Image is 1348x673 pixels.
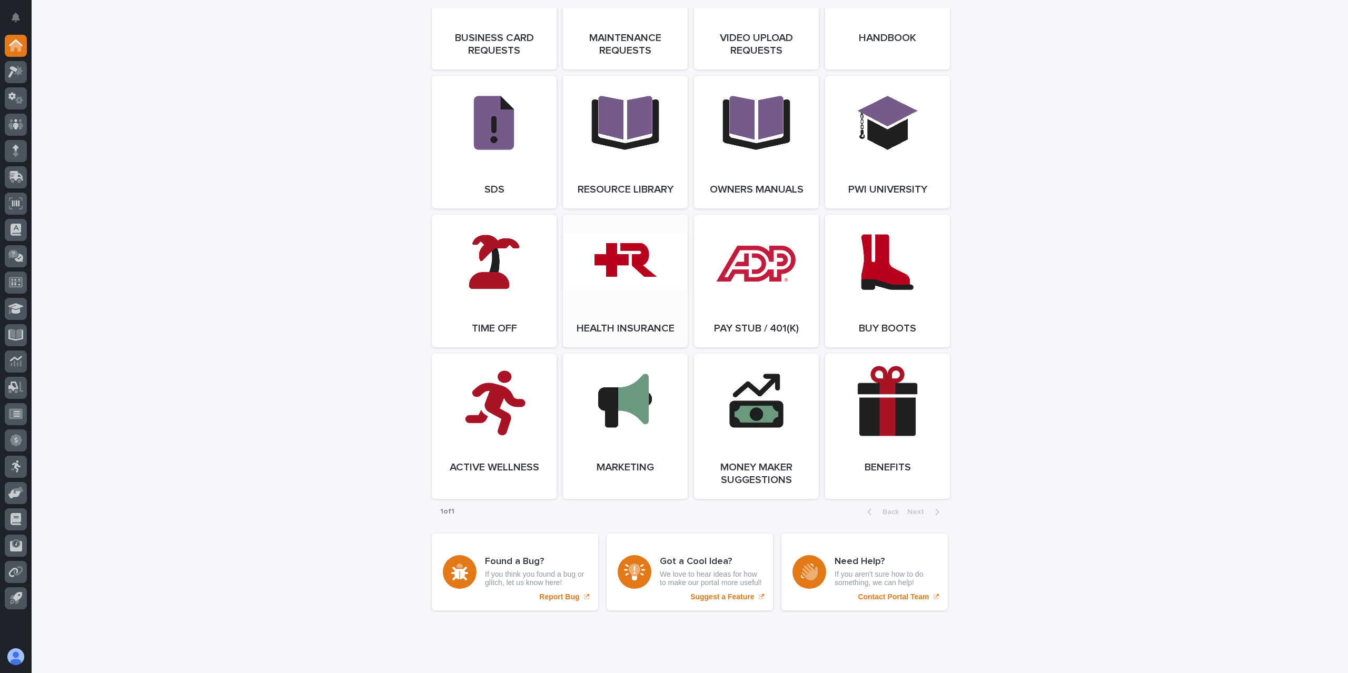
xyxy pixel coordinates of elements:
h3: Need Help? [835,556,937,568]
p: 1 of 1 [432,499,463,525]
button: Notifications [5,6,27,28]
div: Notifications [13,13,27,29]
h3: Got a Cool Idea? [660,556,762,568]
a: Contact Portal Team [781,534,948,610]
p: If you think you found a bug or glitch, let us know here! [485,570,587,588]
a: Owners Manuals [694,76,819,208]
a: Benefits [825,354,950,499]
a: Suggest a Feature [607,534,773,610]
h3: Found a Bug? [485,556,587,568]
p: Report Bug [539,592,579,601]
p: We love to hear ideas for how to make our portal more useful! [660,570,762,588]
a: Time Off [432,215,557,347]
button: Next [903,507,948,517]
span: Back [876,508,899,516]
button: users-avatar [5,646,27,668]
a: SDS [432,76,557,208]
a: PWI University [825,76,950,208]
p: Suggest a Feature [690,592,754,601]
a: Pay Stub / 401(k) [694,215,819,347]
a: Report Bug [432,534,598,610]
a: Marketing [563,354,688,499]
a: Active Wellness [432,354,557,499]
button: Back [859,507,903,517]
a: Health Insurance [563,215,688,347]
a: Buy Boots [825,215,950,347]
a: Money Maker Suggestions [694,354,819,499]
a: Resource Library [563,76,688,208]
p: If you aren't sure how to do something, we can help! [835,570,937,588]
span: Next [907,508,930,516]
p: Contact Portal Team [858,592,929,601]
